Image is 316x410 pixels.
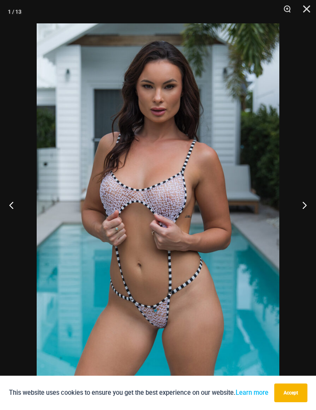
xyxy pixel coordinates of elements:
[8,6,21,18] div: 1 / 13
[9,387,268,398] p: This website uses cookies to ensure you get the best experience on our website.
[287,186,316,224] button: Next
[274,383,307,402] button: Accept
[37,23,279,387] img: Inferno Mesh Black White 8561 One Piece 05
[236,389,268,396] a: Learn more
